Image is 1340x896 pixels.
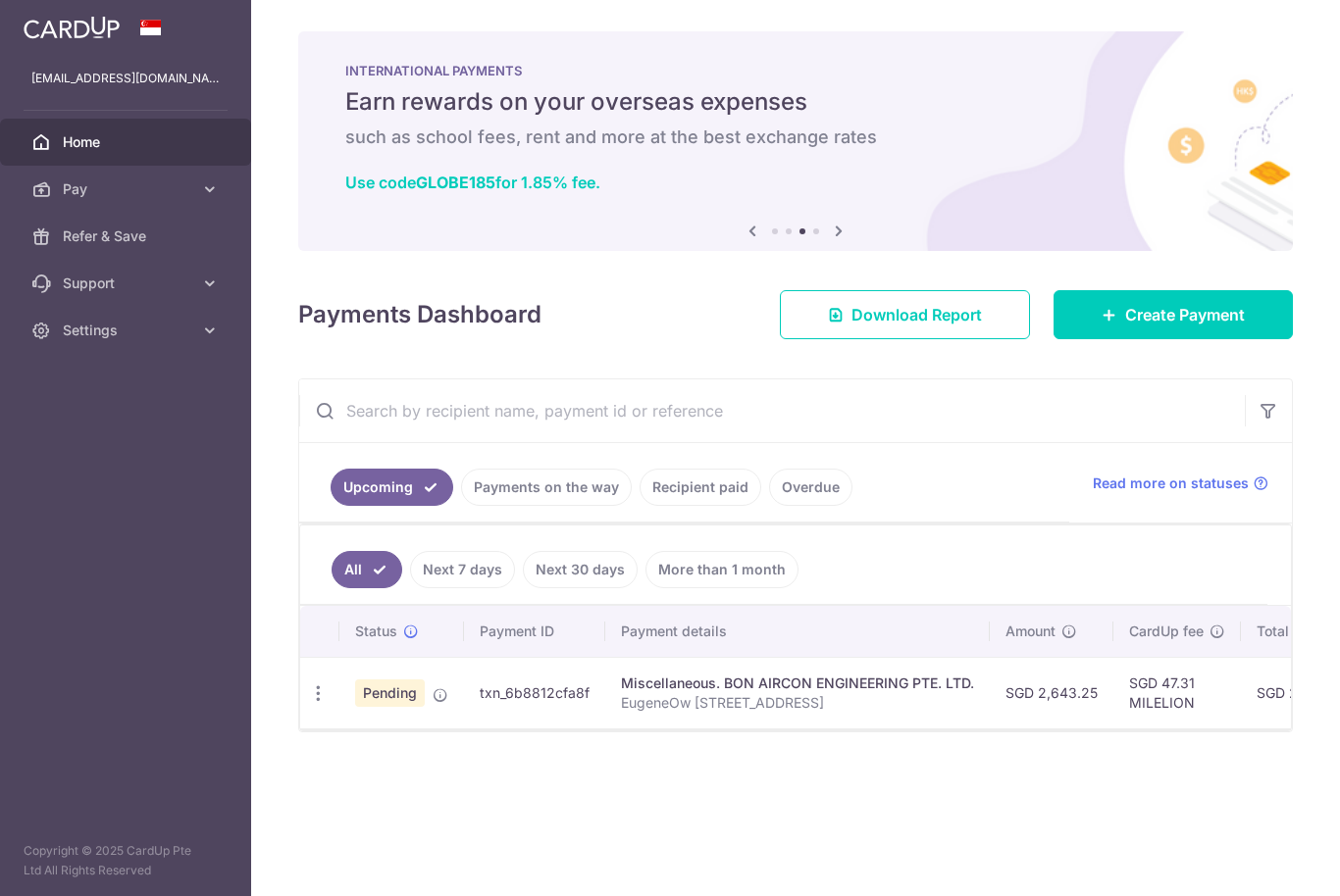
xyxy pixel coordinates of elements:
[63,179,192,199] span: Pay
[345,125,1246,149] h6: such as school fees, rent and more at the best exchange rates
[63,226,192,246] span: Refer & Save
[1093,473,1249,493] span: Read more on statuses
[63,274,192,293] span: Support
[416,173,495,192] b: GLOBE185
[605,606,990,657] th: Payment details
[355,679,425,707] span: Pending
[355,622,397,641] span: Status
[331,469,453,506] a: Upcoming
[63,132,192,152] span: Home
[24,16,120,39] img: CardUp
[523,551,638,588] a: Next 30 days
[299,379,1245,442] input: Search by recipient name, payment id or reference
[298,297,541,332] h4: Payments Dashboard
[31,69,220,88] p: [EMAIL_ADDRESS][DOMAIN_NAME]
[345,86,1246,118] h5: Earn rewards on your overseas expenses
[990,657,1113,728] td: SGD 2,643.25
[1125,303,1245,326] span: Create Payment
[332,551,402,588] a: All
[640,469,761,506] a: Recipient paid
[1113,657,1241,728] td: SGD 47.31 MILELION
[345,63,1246,78] p: INTERNATIONAL PAYMENTS
[1093,473,1268,493] a: Read more on statuses
[1257,622,1321,641] span: Total amt.
[645,551,799,588] a: More than 1 month
[464,657,605,728] td: txn_6b8812cfa8f
[769,469,852,506] a: Overdue
[1054,290,1293,339] a: Create Payment
[298,31,1293,251] img: International Payment Banner
[621,673,974,693] div: Miscellaneous. BON AIRCON ENGINEERING PTE. LTD.
[780,290,1030,339] a: Download Report
[461,469,632,506] a: Payments on the way
[464,606,605,657] th: Payment ID
[851,303,982,326] span: Download Report
[345,173,600,192] a: Use codeGLOBE185for 1.85% fee.
[1129,622,1204,641] span: CardUp fee
[1005,622,1056,641] span: Amount
[63,321,192,340] span: Settings
[1213,837,1320,886] iframe: Opens a widget where you can find more information
[621,693,974,713] p: EugeneOw [STREET_ADDRESS]
[410,551,515,588] a: Next 7 days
